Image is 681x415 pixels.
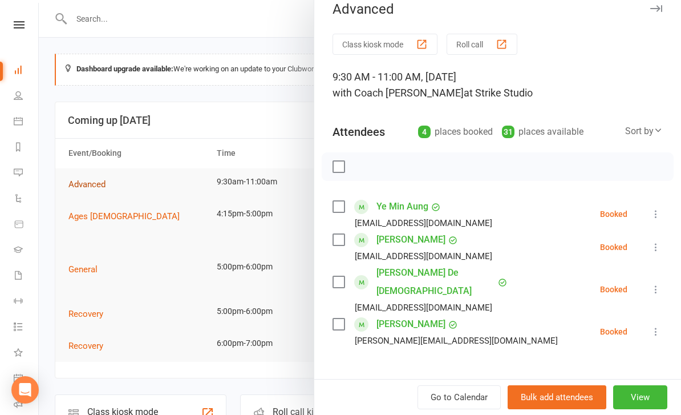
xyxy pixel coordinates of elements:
div: places available [502,124,583,140]
div: 4 [418,126,431,138]
button: Roll call [447,34,517,55]
div: [EMAIL_ADDRESS][DOMAIN_NAME] [355,249,492,264]
div: Booked [600,285,627,293]
a: People [14,84,39,110]
a: Dashboard [14,58,39,84]
a: Reports [14,135,39,161]
div: Advanced [314,1,681,17]
span: at Strike Studio [464,87,533,99]
div: [EMAIL_ADDRESS][DOMAIN_NAME] [355,300,492,315]
div: Open Intercom Messenger [11,376,39,404]
div: [PERSON_NAME][EMAIL_ADDRESS][DOMAIN_NAME] [355,333,558,348]
div: Sort by [625,124,663,139]
div: Attendees [333,124,385,140]
div: places booked [418,124,493,140]
a: What's New [14,341,39,366]
a: Calendar [14,110,39,135]
div: Booked [600,243,627,251]
a: [PERSON_NAME] De [DEMOGRAPHIC_DATA] [376,264,495,300]
div: Booked [600,328,627,336]
button: Bulk add attendees [508,385,606,409]
div: 31 [502,126,514,138]
div: 9:30 AM - 11:00 AM, [DATE] [333,69,663,101]
a: General attendance kiosk mode [14,366,39,392]
a: [PERSON_NAME] [376,315,445,333]
span: with Coach [PERSON_NAME] [333,87,464,99]
a: Go to Calendar [417,385,501,409]
a: [PERSON_NAME] [376,231,445,249]
a: Ye Min Aung [376,198,428,216]
div: Booked [600,210,627,218]
div: [EMAIL_ADDRESS][DOMAIN_NAME] [355,216,492,231]
button: Class kiosk mode [333,34,437,55]
button: View [613,385,667,409]
a: Product Sales [14,212,39,238]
